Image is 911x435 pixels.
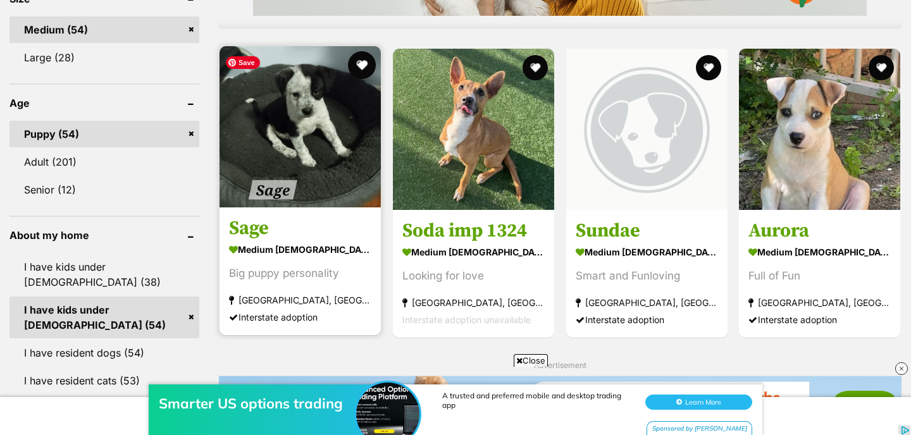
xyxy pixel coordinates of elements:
button: favourite [869,55,894,80]
header: Age [9,97,199,109]
a: Adult (201) [9,149,199,175]
button: Learn More [645,35,752,51]
h3: Sage [229,216,371,240]
strong: medium [DEMOGRAPHIC_DATA] Dog [229,240,371,259]
a: I have resident dogs (54) [9,340,199,366]
a: Puppy (54) [9,121,199,147]
a: Medium (54) [9,16,199,43]
div: Smart and Funloving [576,267,718,285]
div: Interstate adoption [576,311,718,328]
div: Sponsored by [PERSON_NAME] [647,62,752,78]
a: I have kids under [DEMOGRAPHIC_DATA] (38) [9,254,199,295]
a: Sage medium [DEMOGRAPHIC_DATA] Dog Big puppy personality [GEOGRAPHIC_DATA], [GEOGRAPHIC_DATA] Int... [220,207,381,335]
button: favourite [523,55,548,80]
img: Aurora - Staffordshire Bull Terrier Dog [739,49,900,210]
div: Looking for love [402,267,545,285]
a: Aurora medium [DEMOGRAPHIC_DATA] Dog Full of Fun [GEOGRAPHIC_DATA], [GEOGRAPHIC_DATA] Interstate ... [739,209,900,338]
span: Save [226,56,260,69]
div: A trusted and preferred mobile and desktop trading app [442,32,632,51]
button: favourite [348,51,376,79]
div: Interstate adoption [229,309,371,326]
a: I have kids under [DEMOGRAPHIC_DATA] (54) [9,297,199,338]
a: Sundae medium [DEMOGRAPHIC_DATA] Dog Smart and Funloving [GEOGRAPHIC_DATA], [GEOGRAPHIC_DATA] Int... [566,209,728,338]
img: Sage - Border Collie Dog [220,46,381,207]
div: Interstate adoption [748,311,891,328]
strong: medium [DEMOGRAPHIC_DATA] Dog [402,243,545,261]
div: Full of Fun [748,267,891,285]
img: Smarter US options trading [356,23,419,87]
strong: medium [DEMOGRAPHIC_DATA] Dog [576,243,718,261]
span: Interstate adoption unavailable [402,314,531,325]
header: About my home [9,230,199,241]
img: close_rtb.svg [895,362,908,375]
div: Big puppy personality [229,265,371,282]
button: favourite [695,55,721,80]
a: Soda imp 1324 medium [DEMOGRAPHIC_DATA] Dog Looking for love [GEOGRAPHIC_DATA], [GEOGRAPHIC_DATA]... [393,209,554,338]
strong: [GEOGRAPHIC_DATA], [GEOGRAPHIC_DATA] [576,294,718,311]
img: Soda imp 1324 - Bull Arab x Australian Cattle Dog [393,49,554,210]
strong: [GEOGRAPHIC_DATA], [GEOGRAPHIC_DATA] [748,294,891,311]
strong: [GEOGRAPHIC_DATA], [GEOGRAPHIC_DATA] [229,291,371,309]
span: Close [514,354,548,367]
h3: Aurora [748,219,891,243]
a: Senior (12) [9,176,199,203]
h3: Sundae [576,219,718,243]
strong: medium [DEMOGRAPHIC_DATA] Dog [748,243,891,261]
h3: Soda imp 1324 [402,219,545,243]
a: Large (28) [9,44,199,71]
strong: [GEOGRAPHIC_DATA], [GEOGRAPHIC_DATA] [402,294,545,311]
div: Smarter US options trading [159,35,361,53]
